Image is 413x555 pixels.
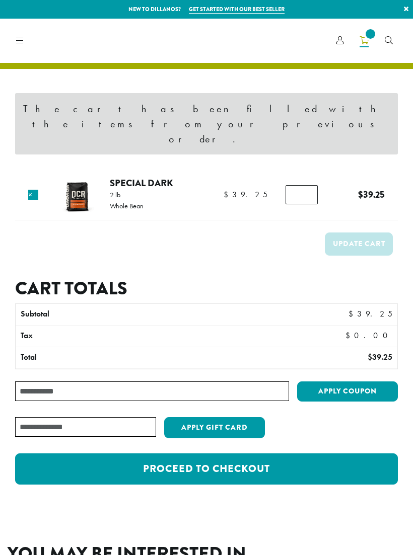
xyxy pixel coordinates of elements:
[110,202,144,209] p: Whole Bean
[286,185,318,204] input: Product quantity
[349,308,392,319] bdi: 39.25
[224,189,267,200] bdi: 39.25
[297,381,398,402] button: Apply coupon
[16,347,245,368] th: Total
[15,93,398,154] div: The cart has been filled with the items from your previous order.
[368,352,392,362] bdi: 39.25
[349,308,357,319] span: $
[16,304,245,325] th: Subtotal
[346,330,392,341] bdi: 0.00
[164,417,265,438] button: Apply Gift Card
[189,5,285,14] a: Get started with our best seller
[358,188,363,201] span: $
[346,330,354,341] span: $
[377,32,401,49] a: Search
[368,352,372,362] span: $
[28,190,38,200] a: Remove this item
[15,453,398,485] a: Proceed to checkout
[325,232,393,255] button: Update cart
[358,188,385,201] bdi: 39.25
[16,326,287,347] th: Tax
[54,173,99,218] img: Special Dark
[110,191,144,198] p: 2 lb
[15,278,398,299] h2: Cart totals
[110,176,173,190] a: Special Dark
[224,189,232,200] span: $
